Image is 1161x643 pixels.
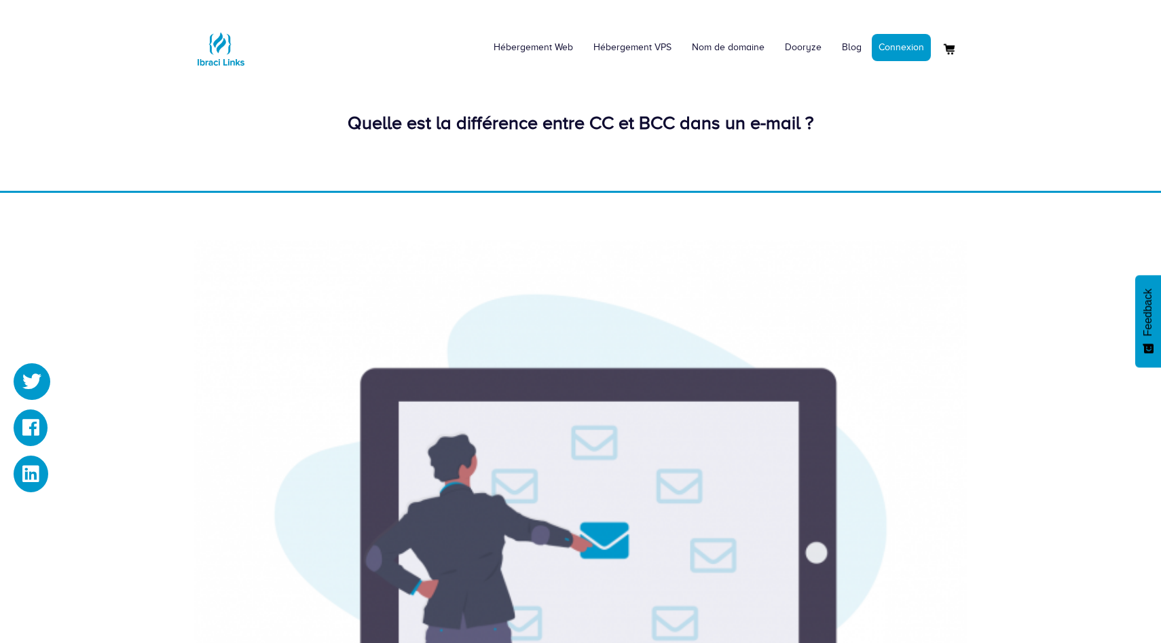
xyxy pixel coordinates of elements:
[583,27,682,68] a: Hébergement VPS
[193,22,248,76] img: Logo Ibraci Links
[193,10,248,76] a: Logo Ibraci Links
[775,27,832,68] a: Dooryze
[1135,275,1161,367] button: Feedback - Afficher l’enquête
[193,110,967,136] div: Quelle est la différence entre CC et BCC dans un e-mail ?
[483,27,583,68] a: Hébergement Web
[682,27,775,68] a: Nom de domaine
[872,34,931,61] a: Connexion
[832,27,872,68] a: Blog
[1142,289,1154,336] span: Feedback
